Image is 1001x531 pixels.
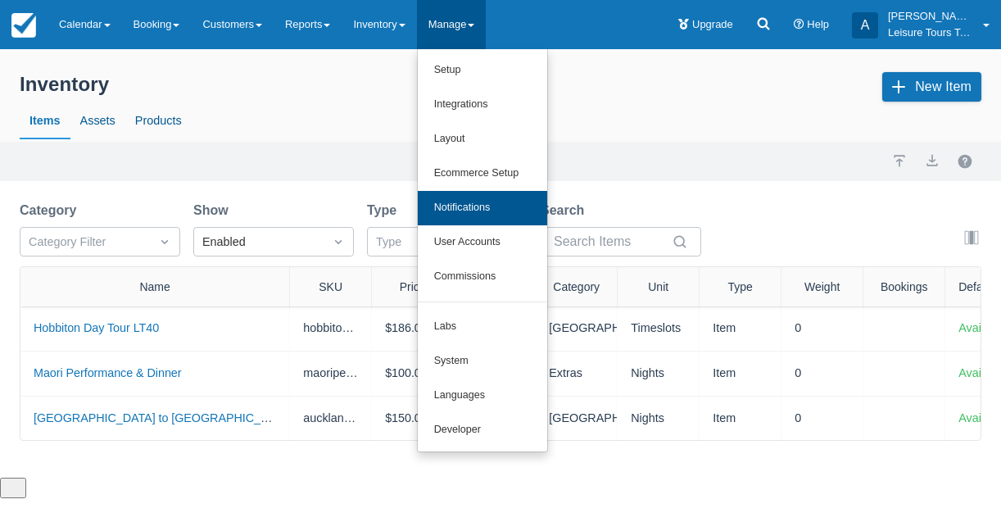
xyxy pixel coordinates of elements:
[418,379,547,413] a: Languages
[852,12,878,39] div: A
[807,18,829,30] span: Help
[70,102,125,140] a: Assets
[692,18,733,30] span: Upgrade
[794,20,804,30] i: Help
[882,72,981,102] a: New Item
[418,88,547,122] a: Integrations
[888,25,973,41] p: Leisure Tours Test
[20,72,109,97] div: Inventory
[922,151,942,170] button: export
[890,151,909,170] a: import
[418,53,547,88] a: Setup
[418,344,547,379] a: System
[554,227,668,256] input: Search Items
[418,122,547,157] a: Layout
[20,102,70,140] a: Items
[418,225,547,260] a: User Accounts
[11,13,36,38] img: checkfront-main-nav-mini-logo.png
[418,260,547,294] a: Commissions
[418,191,547,225] a: Notifications
[418,413,547,447] a: Developer
[125,102,192,140] a: Products
[888,8,973,25] p: [PERSON_NAME] ([PERSON_NAME][DOMAIN_NAME][PERSON_NAME])
[418,157,547,191] a: Ecommerce Setup
[417,49,548,452] ul: Manage
[418,310,547,344] a: Labs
